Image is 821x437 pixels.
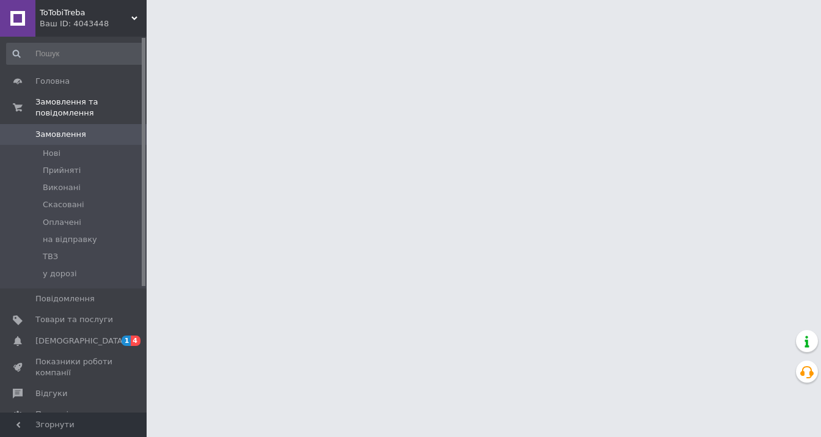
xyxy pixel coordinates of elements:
[35,129,86,140] span: Замовлення
[43,182,81,193] span: Виконані
[35,76,70,87] span: Головна
[43,251,58,262] span: ТВЗ
[35,97,147,119] span: Замовлення та повідомлення
[43,199,84,210] span: Скасовані
[6,43,144,65] input: Пошук
[35,293,95,304] span: Повідомлення
[43,148,60,159] span: Нові
[43,165,81,176] span: Прийняті
[43,234,97,245] span: на відправку
[35,336,126,347] span: [DEMOGRAPHIC_DATA]
[35,409,68,420] span: Покупці
[43,217,81,228] span: Оплачені
[35,388,67,399] span: Відгуки
[35,356,113,378] span: Показники роботи компанії
[131,336,140,346] span: 4
[122,336,131,346] span: 1
[40,7,131,18] span: ToTobiTreba
[40,18,147,29] div: Ваш ID: 4043448
[35,314,113,325] span: Товари та послуги
[43,268,77,279] span: у дорозі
